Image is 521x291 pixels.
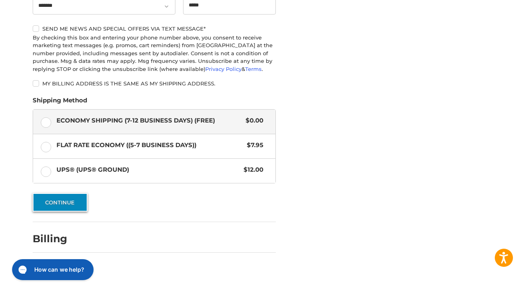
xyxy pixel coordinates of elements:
iframe: Gorgias live chat messenger [8,256,96,283]
button: Continue [33,193,88,212]
div: By checking this box and entering your phone number above, you consent to receive marketing text ... [33,34,276,73]
label: Send me news and special offers via text message* [33,25,276,32]
a: Terms [245,66,262,72]
h2: Billing [33,233,80,245]
span: UPS® (UPS® Ground) [56,165,240,175]
span: $0.00 [242,116,264,125]
span: $7.95 [243,141,264,150]
span: $12.00 [240,165,264,175]
span: Economy Shipping (7-12 Business Days) (Free) [56,116,242,125]
a: Privacy Policy [205,66,242,72]
label: My billing address is the same as my shipping address. [33,80,276,87]
legend: Shipping Method [33,96,87,109]
span: Flat Rate Economy ((5-7 Business Days)) [56,141,243,150]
